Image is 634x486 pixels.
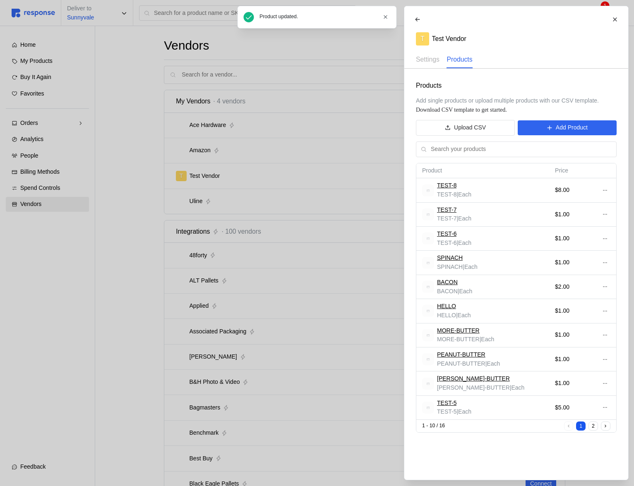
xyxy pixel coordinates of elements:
[576,421,586,431] button: 1
[456,408,471,415] span: | Each
[422,305,434,317] img: svg%3e
[456,239,471,246] span: | Each
[555,283,588,292] p: $2.00
[437,263,463,270] span: SPINACH
[555,166,588,175] p: Price
[437,215,456,222] span: TEST-7
[555,330,588,340] p: $1.00
[437,408,456,415] span: TEST-5
[457,288,472,294] span: | Each
[437,181,456,190] a: TEST-8
[463,263,478,270] span: | Each
[422,402,434,414] img: svg%3e
[437,288,458,294] span: BACON
[509,384,524,391] span: | Each
[422,353,434,365] img: svg%3e
[437,278,458,287] a: BACON
[420,34,424,44] p: T
[422,257,434,269] img: svg%3e
[437,191,456,198] span: TEST-8
[555,258,588,267] p: $1.00
[555,355,588,364] p: $1.00
[447,54,472,65] p: Products
[454,123,486,132] p: Upload CSV
[422,232,434,244] img: svg%3e
[422,166,543,175] p: Product
[437,230,456,239] a: TEST-6
[437,239,456,246] span: TEST-6
[456,215,471,222] span: | Each
[422,422,562,430] div: 1 - 10 / 16
[432,34,466,44] p: Test Vendor
[588,421,598,431] button: 2
[456,312,471,318] span: | Each
[555,186,588,195] p: $8.00
[555,306,588,316] p: $1.00
[416,107,507,113] a: Download CSV template to get started.
[437,302,456,311] a: HELLO
[555,210,588,219] p: $1.00
[437,206,456,215] a: TEST-7
[437,374,510,383] a: [PERSON_NAME]-BUTTER
[437,399,456,408] a: TEST-5
[437,350,485,359] a: PEANUT-BUTTER
[555,379,588,388] p: $1.00
[422,281,434,293] img: svg%3e
[555,403,588,412] p: $5.00
[416,80,617,91] p: Products
[555,123,587,132] p: Add Product
[564,421,573,431] button: Previous page
[416,97,599,104] span: Add single products or upload multiple products with our CSV template.
[422,184,434,196] img: svg%3e
[422,208,434,220] img: svg%3e
[555,234,588,243] p: $1.00
[259,13,379,21] div: Product updated.
[485,360,500,367] span: | Each
[437,254,463,263] a: SPINACH
[437,384,510,391] span: [PERSON_NAME]-BUTTER
[422,329,434,341] img: svg%3e
[437,312,456,318] span: HELLO
[416,120,515,136] button: Upload CSV
[416,54,439,65] p: Settings
[600,421,610,431] button: Next page
[437,336,480,342] span: MORE-BUTTER
[431,142,612,157] input: Search your products
[422,378,434,390] img: svg%3e
[518,120,616,135] button: Add Product
[456,191,471,198] span: | Each
[437,326,480,335] a: MORE-BUTTER
[437,360,485,367] span: PEANUT-BUTTER
[479,336,494,342] span: | Each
